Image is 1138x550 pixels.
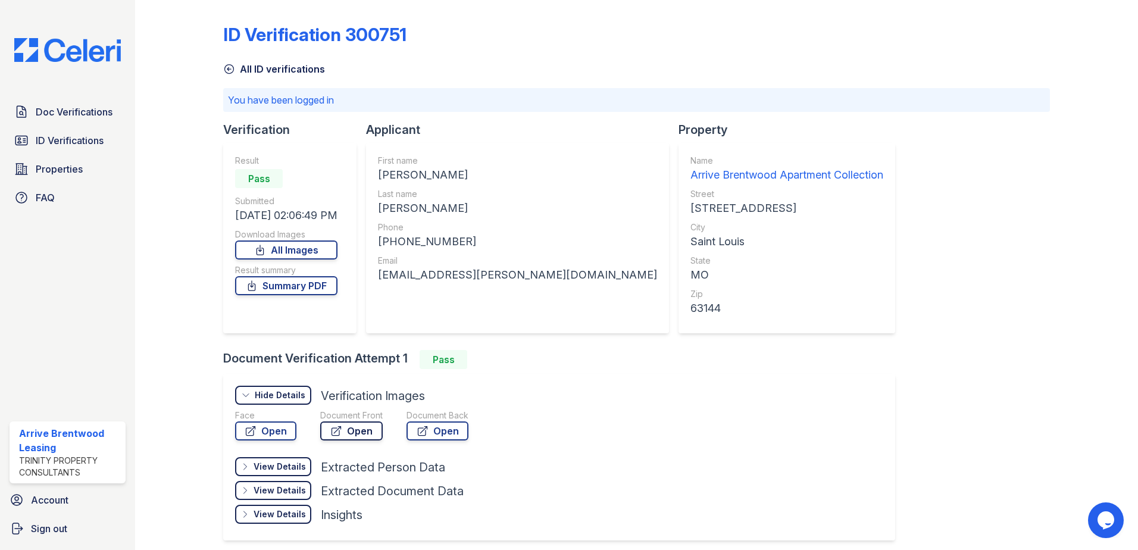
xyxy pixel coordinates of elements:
div: [STREET_ADDRESS] [690,200,883,217]
div: Face [235,410,296,421]
span: Account [31,493,68,507]
div: Pass [235,169,283,188]
div: Pass [420,350,467,369]
div: Arrive Brentwood Leasing [19,426,121,455]
span: ID Verifications [36,133,104,148]
a: Sign out [5,517,130,540]
div: Phone [378,221,657,233]
div: [EMAIL_ADDRESS][PERSON_NAME][DOMAIN_NAME] [378,267,657,283]
a: ID Verifications [10,129,126,152]
p: You have been logged in [228,93,1045,107]
div: Verification Images [321,387,425,404]
a: All ID verifications [223,62,325,76]
a: Properties [10,157,126,181]
a: Open [235,421,296,440]
div: View Details [254,485,306,496]
div: Extracted Person Data [321,459,445,476]
div: View Details [254,461,306,473]
a: Name Arrive Brentwood Apartment Collection [690,155,883,183]
div: First name [378,155,657,167]
a: Open [320,421,383,440]
div: Download Images [235,229,337,240]
a: Doc Verifications [10,100,126,124]
div: Document Verification Attempt 1 [223,350,905,369]
div: Document Back [407,410,468,421]
div: Trinity Property Consultants [19,455,121,479]
div: ID Verification 300751 [223,24,407,45]
div: [PHONE_NUMBER] [378,233,657,250]
div: Verification [223,121,366,138]
span: Sign out [31,521,67,536]
div: State [690,255,883,267]
span: Properties [36,162,83,176]
a: Account [5,488,130,512]
div: Submitted [235,195,337,207]
img: CE_Logo_Blue-a8612792a0a2168367f1c8372b55b34899dd931a85d93a1a3d3e32e68fde9ad4.png [5,38,130,62]
div: Name [690,155,883,167]
div: Result [235,155,337,167]
div: Hide Details [255,389,305,401]
div: Street [690,188,883,200]
div: [PERSON_NAME] [378,200,657,217]
div: Zip [690,288,883,300]
div: Property [679,121,905,138]
a: Open [407,421,468,440]
div: Saint Louis [690,233,883,250]
span: Doc Verifications [36,105,112,119]
a: FAQ [10,186,126,210]
a: All Images [235,240,337,260]
div: 63144 [690,300,883,317]
div: View Details [254,508,306,520]
div: Arrive Brentwood Apartment Collection [690,167,883,183]
div: Applicant [366,121,679,138]
div: City [690,221,883,233]
div: Insights [321,507,362,523]
div: Result summary [235,264,337,276]
div: Document Front [320,410,383,421]
div: Extracted Document Data [321,483,464,499]
iframe: chat widget [1088,502,1126,538]
div: [PERSON_NAME] [378,167,657,183]
a: Summary PDF [235,276,337,295]
div: [DATE] 02:06:49 PM [235,207,337,224]
div: Email [378,255,657,267]
div: MO [690,267,883,283]
div: Last name [378,188,657,200]
span: FAQ [36,190,55,205]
